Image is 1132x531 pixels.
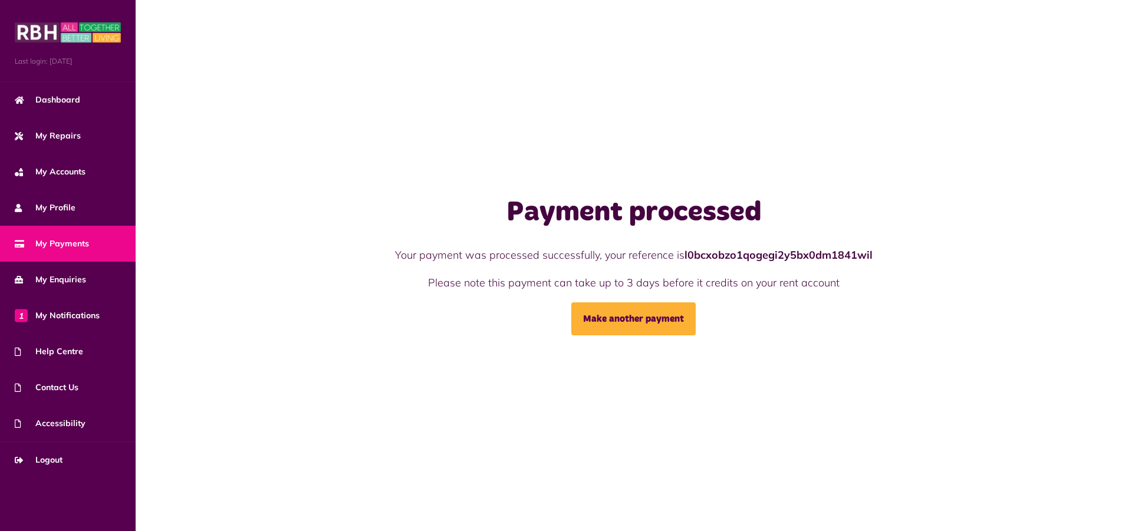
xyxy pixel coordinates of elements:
span: My Profile [15,202,75,214]
span: My Enquiries [15,273,86,286]
span: Dashboard [15,94,80,106]
span: My Accounts [15,166,85,178]
span: Help Centre [15,345,83,358]
span: Contact Us [15,381,78,394]
span: My Notifications [15,309,100,322]
span: 1 [15,309,28,322]
span: My Repairs [15,130,81,142]
p: Please note this payment can take up to 3 days before it credits on your rent account [303,275,965,291]
span: Logout [15,454,62,466]
span: Last login: [DATE] [15,56,121,67]
a: Make another payment [571,302,696,335]
img: MyRBH [15,21,121,44]
span: Accessibility [15,417,85,430]
h1: Payment processed [303,196,965,230]
strong: l0bcxobzo1qogegi2y5bx0dm1841wil [685,248,873,262]
span: My Payments [15,238,89,250]
p: Your payment was processed successfully, your reference is [303,247,965,263]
